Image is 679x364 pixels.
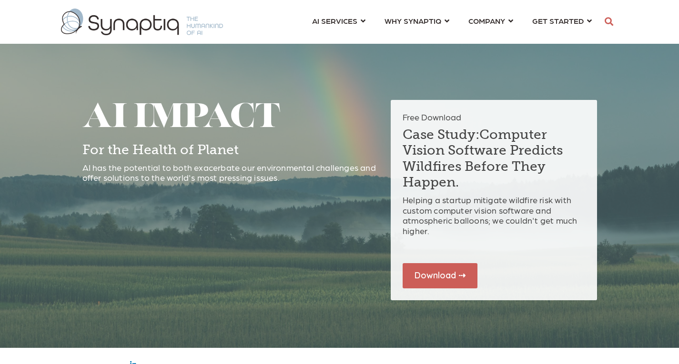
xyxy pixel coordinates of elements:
[468,14,505,27] span: COMPANY
[403,127,563,190] span: Computer Vision Software Predicts Wildfires Before They Happen.
[312,14,357,27] span: AI SERVICES
[532,12,592,30] a: GET STARTED
[82,101,280,136] span: AI IMPACT
[303,5,601,39] nav: menu
[532,14,584,27] span: GET STARTED
[82,162,376,183] span: AI has the potential to both exacerbate our environmental challenges and offer solutions to the w...
[403,263,477,288] a: Download ⇢
[468,12,513,30] a: COMPANY
[385,14,441,27] span: WHY SYNAPTIQ
[385,12,449,30] a: WHY SYNAPTIQ
[403,112,461,122] span: Free Download
[61,9,223,35] img: synaptiq logo-1
[82,142,239,157] span: For the Health of Planet
[312,12,365,30] a: AI SERVICES
[403,195,585,236] p: Helping a startup mitigate wildfire risk with custom computer vision software and atmospheric bal...
[403,127,479,142] span: Case Study:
